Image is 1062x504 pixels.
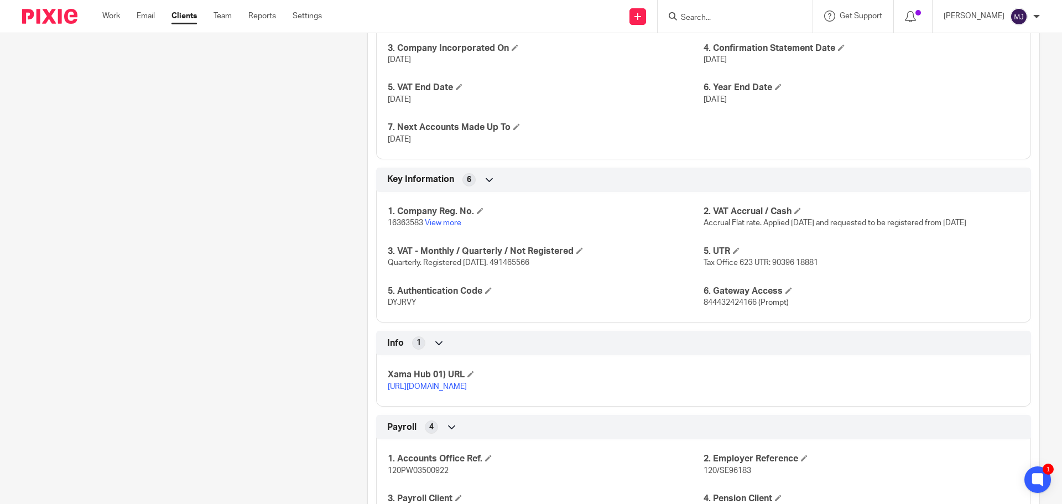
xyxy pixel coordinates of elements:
[102,11,120,22] a: Work
[1043,464,1054,475] div: 1
[388,246,704,257] h4: 3. VAT - Monthly / Quarterly / Not Registered
[704,299,789,306] span: 844432424166 (Prompt)
[388,259,529,267] span: Quarterly. Registered [DATE]. 491465566
[704,219,966,227] span: Accrual Flat rate. Applied [DATE] and requested to be registered from [DATE]
[388,383,467,391] a: [URL][DOMAIN_NAME]
[387,174,454,185] span: Key Information
[704,43,1019,54] h4: 4. Confirmation Statement Date
[704,96,727,103] span: [DATE]
[388,299,417,306] span: DYJRVY
[1010,8,1028,25] img: svg%3E
[944,11,1004,22] p: [PERSON_NAME]
[22,9,77,24] img: Pixie
[704,206,1019,217] h4: 2. VAT Accrual / Cash
[467,174,471,185] span: 6
[704,259,818,267] span: Tax Office 623 UTR: 90396 18881
[388,56,411,64] span: [DATE]
[388,467,449,475] span: 120PW03500922
[137,11,155,22] a: Email
[425,219,461,227] a: View more
[680,13,779,23] input: Search
[704,453,1019,465] h4: 2. Employer Reference
[388,285,704,297] h4: 5. Authentication Code
[387,337,404,349] span: Info
[429,422,434,433] span: 4
[171,11,197,22] a: Clients
[388,96,411,103] span: [DATE]
[388,219,423,227] span: 16363583
[293,11,322,22] a: Settings
[214,11,232,22] a: Team
[704,56,727,64] span: [DATE]
[704,467,751,475] span: 120/SE96183
[704,285,1019,297] h4: 6. Gateway Access
[388,206,704,217] h4: 1. Company Reg. No.
[704,246,1019,257] h4: 5. UTR
[388,43,704,54] h4: 3. Company Incorporated On
[388,136,411,143] span: [DATE]
[388,82,704,93] h4: 5. VAT End Date
[388,122,704,133] h4: 7. Next Accounts Made Up To
[388,369,704,381] h4: Xama Hub 01) URL
[248,11,276,22] a: Reports
[840,12,882,20] span: Get Support
[388,453,704,465] h4: 1. Accounts Office Ref.
[704,82,1019,93] h4: 6. Year End Date
[417,337,421,349] span: 1
[387,422,417,433] span: Payroll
